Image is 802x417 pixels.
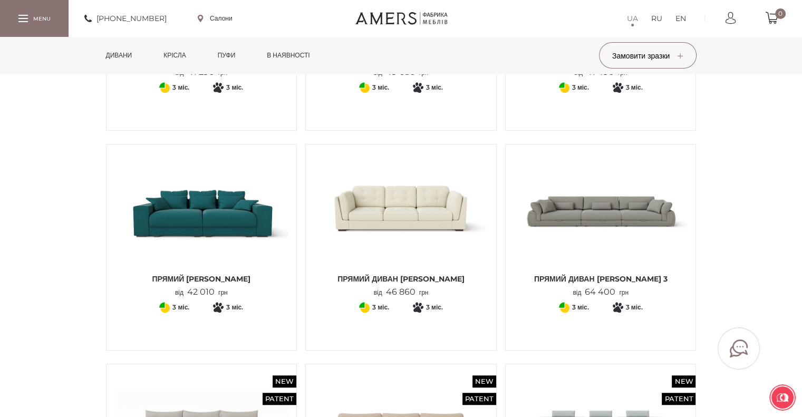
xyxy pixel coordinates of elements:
span: 3 міс. [426,301,443,314]
a: Прямий диван Ешлі Прямий диван Ешлі Прямий диван [PERSON_NAME] від46 860грн [314,152,488,297]
a: Дивани [98,37,140,74]
span: New [472,375,496,387]
a: Пуфи [210,37,244,74]
span: 3 міс. [572,81,589,94]
a: [PHONE_NUMBER] [84,12,167,25]
span: Patent [462,393,496,405]
span: 0 [775,8,786,19]
p: від грн [175,287,228,297]
a: Салони [198,14,233,23]
a: в наявності [259,37,317,74]
span: 3 міс. [626,301,643,314]
span: 3 міс. [226,301,243,314]
span: 3 міс. [172,301,189,314]
span: Patent [263,393,296,405]
span: 3 міс. [626,81,643,94]
a: Прямий Диван Джемма 3 Прямий Диван Джемма 3 Прямий Диван [PERSON_NAME] 3 від64 400грн [514,152,688,297]
p: від грн [374,287,429,297]
span: 3 міс. [572,301,589,314]
button: Замовити зразки [599,42,697,69]
span: New [273,375,296,387]
span: Прямий Диван [PERSON_NAME] 3 [514,274,688,284]
p: від грн [573,287,629,297]
span: 3 міс. [426,81,443,94]
span: 42 010 [183,287,218,297]
span: 46 860 [382,287,419,297]
span: Замовити зразки [612,51,683,61]
a: EN [675,12,686,25]
span: Прямий [PERSON_NAME] [114,274,289,284]
span: 3 міс. [372,81,389,94]
a: RU [651,12,662,25]
span: 3 міс. [226,81,243,94]
span: Patent [662,393,695,405]
span: Прямий диван [PERSON_NAME] [314,274,488,284]
span: New [672,375,695,387]
a: Прямий диван БРУНО Прямий диван БРУНО Прямий [PERSON_NAME] від42 010грн [114,152,289,297]
span: 64 400 [581,287,619,297]
span: 3 міс. [172,81,189,94]
a: Крісла [156,37,194,74]
a: UA [627,12,638,25]
span: 3 міс. [372,301,389,314]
